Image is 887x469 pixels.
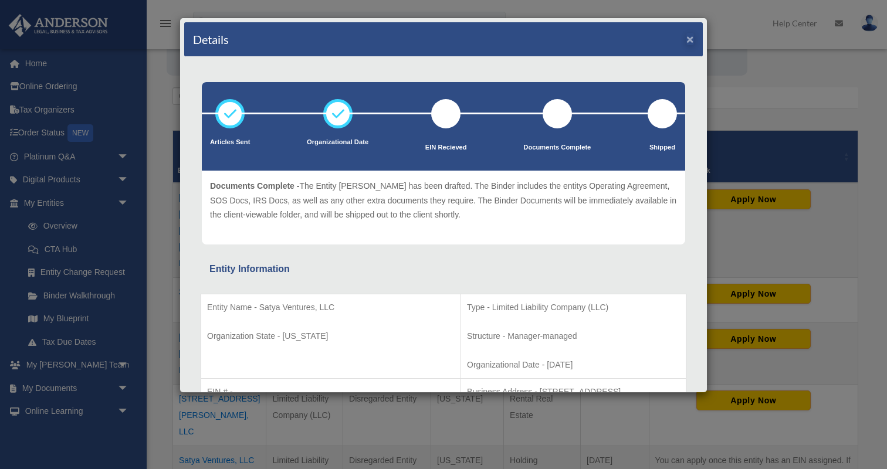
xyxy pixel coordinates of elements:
[648,142,677,154] p: Shipped
[467,385,680,399] p: Business Address - [STREET_ADDRESS]
[686,33,694,45] button: ×
[193,31,229,47] h4: Details
[210,179,677,222] p: The Entity [PERSON_NAME] has been drafted. The Binder includes the entitys Operating Agreement, S...
[467,358,680,372] p: Organizational Date - [DATE]
[207,300,455,315] p: Entity Name - Satya Ventures, LLC
[425,142,467,154] p: EIN Recieved
[209,261,678,277] div: Entity Information
[210,181,299,191] span: Documents Complete -
[467,300,680,315] p: Type - Limited Liability Company (LLC)
[307,137,368,148] p: Organizational Date
[210,137,250,148] p: Articles Sent
[467,329,680,344] p: Structure - Manager-managed
[207,385,455,399] p: EIN # -
[207,329,455,344] p: Organization State - [US_STATE]
[523,142,591,154] p: Documents Complete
